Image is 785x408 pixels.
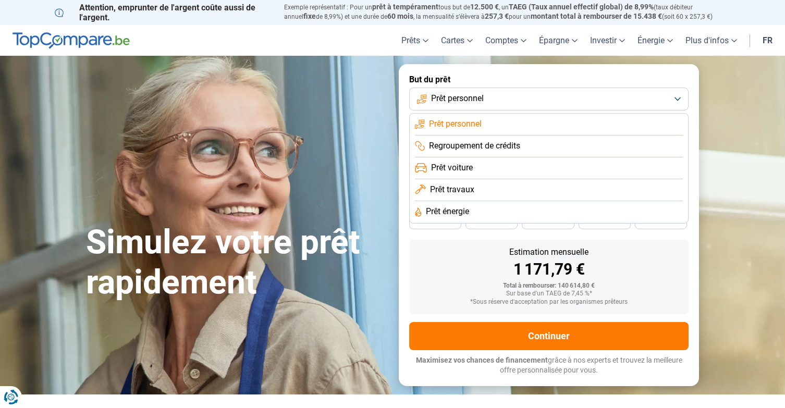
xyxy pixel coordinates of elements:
[679,25,743,56] a: Plus d'infos
[631,25,679,56] a: Énergie
[418,262,680,277] div: 1 171,79 €
[372,3,438,11] span: prêt à tempérament
[395,25,435,56] a: Prêts
[418,282,680,290] div: Total à rembourser: 140 614,80 €
[409,88,689,110] button: Prêt personnel
[409,355,689,376] p: grâce à nos experts et trouvez la meilleure offre personnalisée pour vous.
[435,25,479,56] a: Cartes
[470,3,499,11] span: 12.500 €
[387,12,413,20] span: 60 mois
[55,3,272,22] p: Attention, emprunter de l'argent coûte aussi de l'argent.
[13,32,130,49] img: TopCompare
[485,12,509,20] span: 257,3 €
[418,248,680,256] div: Estimation mensuelle
[649,218,672,225] span: 24 mois
[533,25,584,56] a: Épargne
[424,218,447,225] span: 48 mois
[416,356,548,364] span: Maximisez vos chances de financement
[284,3,730,21] p: Exemple représentatif : Pour un tous but de , un (taux débiteur annuel de 8,99%) et une durée de ...
[430,184,474,195] span: Prêt travaux
[536,218,559,225] span: 36 mois
[426,206,469,217] span: Prêt énergie
[593,218,616,225] span: 30 mois
[431,162,473,174] span: Prêt voiture
[480,218,503,225] span: 42 mois
[429,118,482,130] span: Prêt personnel
[86,222,386,303] h1: Simulez votre prêt rapidement
[584,25,631,56] a: Investir
[418,299,680,306] div: *Sous réserve d'acceptation par les organismes prêteurs
[531,12,662,20] span: montant total à rembourser de 15.438 €
[431,93,484,104] span: Prêt personnel
[303,12,316,20] span: fixe
[509,3,654,11] span: TAEG (Taux annuel effectif global) de 8,99%
[418,290,680,298] div: Sur base d'un TAEG de 7,45 %*
[756,25,779,56] a: fr
[479,25,533,56] a: Comptes
[409,75,689,84] label: But du prêt
[409,322,689,350] button: Continuer
[429,140,520,152] span: Regroupement de crédits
